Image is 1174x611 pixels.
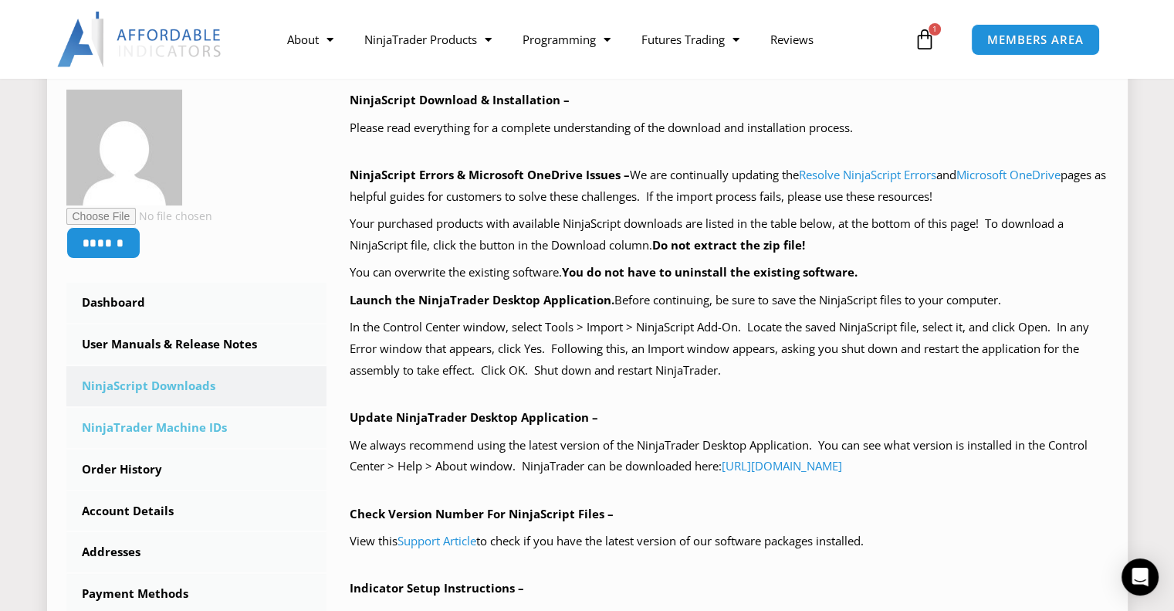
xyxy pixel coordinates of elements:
[722,458,842,474] a: [URL][DOMAIN_NAME]
[956,167,1061,182] a: Microsoft OneDrive
[66,408,327,448] a: NinjaTrader Machine IDs
[66,491,327,531] a: Account Details
[350,531,1108,552] p: View this to check if you have the latest version of our software packages installed.
[987,34,1084,46] span: MEMBERS AREA
[66,450,327,490] a: Order History
[350,506,614,521] b: Check Version Number For NinjaScript Files –
[626,22,755,57] a: Futures Trading
[971,24,1100,56] a: MEMBERS AREA
[349,22,507,57] a: NinjaTrader Products
[350,213,1108,256] p: Your purchased products with available NinjaScript downloads are listed in the table below, at th...
[350,435,1108,478] p: We always recommend using the latest version of the NinjaTrader Desktop Application. You can see ...
[891,17,959,62] a: 1
[799,167,936,182] a: Resolve NinjaScript Errors
[57,12,223,67] img: LogoAI | Affordable Indicators – NinjaTrader
[350,409,598,425] b: Update NinjaTrader Desktop Application –
[350,262,1108,283] p: You can overwrite the existing software.
[350,92,570,107] b: NinjaScript Download & Installation –
[652,237,805,253] b: Do not extract the zip file!
[562,264,858,280] b: You do not have to uninstall the existing software.
[350,290,1108,311] p: Before continuing, be sure to save the NinjaScript files to your computer.
[350,165,1108,208] p: We are continually updating the and pages as helpful guides for customers to solve these challeng...
[272,22,349,57] a: About
[66,366,327,406] a: NinjaScript Downloads
[1122,558,1159,596] div: Open Intercom Messenger
[350,292,614,307] b: Launch the NinjaTrader Desktop Application.
[66,324,327,365] a: User Manuals & Release Notes
[272,22,910,57] nav: Menu
[350,580,524,596] b: Indicator Setup Instructions –
[350,167,630,182] b: NinjaScript Errors & Microsoft OneDrive Issues –
[66,90,182,205] img: ad88c25ec3e07862cf48b74dcc50cb91104e33d7a27dd87ea91c0d39baf11d44
[929,23,941,36] span: 1
[755,22,829,57] a: Reviews
[398,533,476,548] a: Support Article
[350,117,1108,139] p: Please read everything for a complete understanding of the download and installation process.
[66,532,327,572] a: Addresses
[66,283,327,323] a: Dashboard
[507,22,626,57] a: Programming
[350,317,1108,382] p: In the Control Center window, select Tools > Import > NinjaScript Add-On. Locate the saved NinjaS...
